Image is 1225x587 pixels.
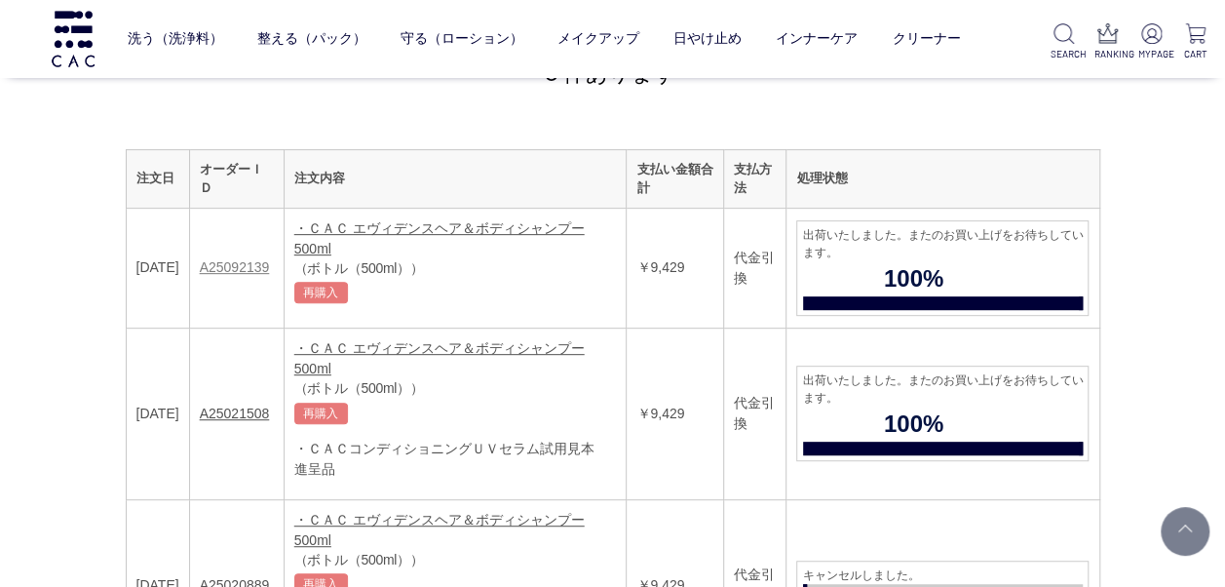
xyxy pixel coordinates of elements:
[257,15,366,63] a: 整える（パック）
[627,208,724,329] td: ￥9,429
[401,15,523,63] a: 守る（ローション）
[673,15,742,63] a: 日やけ止め
[49,11,97,66] img: logo
[797,407,1029,442] span: 100%
[126,329,189,500] td: [DATE]
[200,259,270,275] a: A25092139
[126,208,189,329] td: [DATE]
[776,15,858,63] a: インナーケア
[189,149,284,208] th: オーダーＩＤ
[1093,47,1122,61] p: RANKING
[1093,23,1122,61] a: RANKING
[294,551,617,569] div: （ボトル（500ml））
[126,149,189,208] th: 注文日
[627,149,724,208] th: 支払い金額合計
[294,512,585,548] a: ・ＣＡＣ エヴィデンスヘア＆ボディシャンプー500ml
[723,329,786,500] td: 代金引換
[1181,47,1209,61] p: CART
[797,261,1029,296] span: 100%
[128,15,223,63] a: 洗う（洗浄料）
[294,282,348,303] a: 再購入
[1137,47,1166,61] p: MYPAGE
[294,259,617,278] div: （ボトル（500ml））
[1051,23,1079,61] a: SEARCH
[797,372,1088,407] span: 出荷いたしました。またのお買い上げをお待ちしています。
[892,15,960,63] a: クリーナー
[294,439,617,480] div: ・ＣＡＣコンディショニングＵＶセラム試用見本 進呈品
[200,406,270,421] a: A25021508
[284,149,627,208] th: 注文内容
[557,15,639,63] a: メイクアップ
[786,149,1099,208] th: 処理状態
[723,208,786,329] td: 代金引換
[1137,23,1166,61] a: MYPAGE
[294,379,617,398] div: （ボトル（500ml））
[627,329,724,500] td: ￥9,429
[796,220,1089,316] a: 出荷いたしました。またのお買い上げをお待ちしています。 100%
[797,567,924,584] span: キャンセルしました。
[1181,23,1209,61] a: CART
[723,149,786,208] th: 支払方法
[294,220,585,256] a: ・ＣＡＣ エヴィデンスヘア＆ボディシャンプー500ml
[294,403,348,424] a: 再購入
[796,366,1089,461] a: 出荷いたしました。またのお買い上げをお待ちしています。 100%
[1051,47,1079,61] p: SEARCH
[797,226,1088,261] span: 出荷いたしました。またのお買い上げをお待ちしています。
[294,340,585,376] a: ・ＣＡＣ エヴィデンスヘア＆ボディシャンプー500ml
